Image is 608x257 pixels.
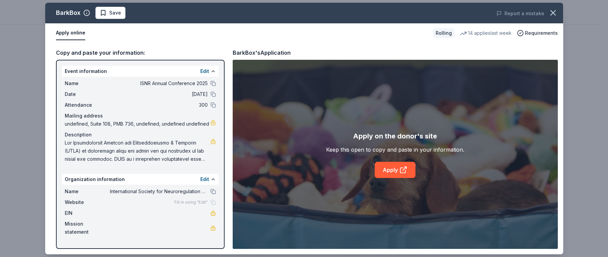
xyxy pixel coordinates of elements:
[65,198,110,206] span: Website
[525,29,558,37] span: Requirements
[95,7,125,19] button: Save
[233,48,291,57] div: BarkBox's Application
[110,187,208,196] span: International Society for Neuroregulation and Research
[65,90,110,98] span: Date
[110,90,208,98] span: [DATE]
[200,67,209,75] button: Edit
[65,120,210,128] span: undefined, Suite 108, PMB 736, undefined, undefined undefined
[65,101,110,109] span: Attendance
[62,174,219,185] div: Organization information
[65,139,210,163] span: Lor Ipsumdolorsit Ametcon adi Elitseddoeiusmo & Temporin (UTLA) et doloremagn aliqu eni admin ven...
[110,101,208,109] span: 300
[460,29,512,37] div: 14 applies last week
[517,29,558,37] button: Requirements
[56,7,81,18] div: BarkBox
[109,9,121,17] span: Save
[65,79,110,87] span: Name
[496,9,544,18] button: Report a mistake
[174,200,208,205] span: Fill in using "Edit"
[65,187,110,196] span: Name
[56,26,85,40] button: Apply online
[65,209,110,217] span: EIN
[200,175,209,183] button: Edit
[56,48,225,57] div: Copy and paste your information:
[65,112,216,120] div: Mailing address
[326,146,464,154] div: Keep this open to copy and paste in your information.
[353,131,437,142] div: Apply on the donor's site
[110,79,208,87] span: ISNR Annual Conference 2025
[433,28,455,38] div: Rolling
[65,131,216,139] div: Description
[65,220,110,236] span: Mission statement
[62,66,219,77] div: Event information
[375,162,415,178] a: Apply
